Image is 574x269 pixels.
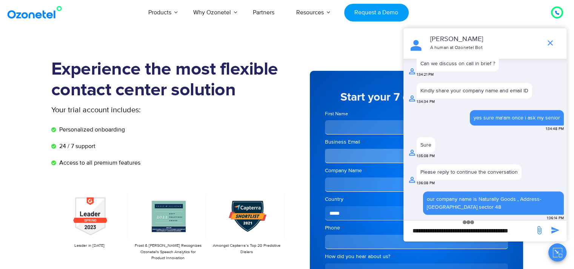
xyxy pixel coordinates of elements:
[51,104,231,116] p: Your trial account includes:
[417,153,435,159] span: 1:35:08 PM
[325,138,508,146] label: Business Email
[325,167,508,174] label: Company Name
[57,142,95,151] span: 24 / 7 support
[548,223,563,238] span: send message
[417,180,435,186] span: 1:36:08 PM
[134,243,202,261] p: Frost & [PERSON_NAME] Recognizes Ozonetel's Speech Analytics for Product Innovation
[547,216,564,221] span: 1:36:14 PM
[51,59,287,101] h1: Experience the most flexible contact center solution
[474,114,560,122] div: yes sure ma'am once i ask my senior
[430,44,539,51] p: A human at Ozonetel Bot
[420,87,528,95] div: Kindly share your company name and email ID
[543,35,558,50] span: end chat or minimize
[212,243,281,255] p: Amongst Capterra’s Top 20 Predictive Dialers
[407,224,531,238] div: new-msg-input
[55,243,124,249] p: Leader in [DATE]
[417,99,435,105] span: 1:34:34 PM
[417,72,434,78] span: 1:34:21 PM
[427,195,560,211] div: our company name is Naturally Goods , Address-[GEOGRAPHIC_DATA] sector 48
[57,158,140,167] span: Access to all premium features
[325,224,508,232] label: Phone
[532,223,547,238] span: send message
[548,243,566,261] button: Close chat
[546,126,564,132] span: 1:34:48 PM
[420,168,518,176] div: Please reply to continue the conversation
[420,141,431,149] div: Sure
[325,196,508,203] label: Country
[57,125,125,134] span: Personalized onboarding
[325,253,508,260] label: How did you hear about us?
[420,60,495,67] div: Can we discuss on call in brief ?
[325,110,414,118] label: First Name
[344,4,409,21] a: Request a Demo
[430,34,539,44] p: [PERSON_NAME]
[325,92,508,103] h5: Start your 7 day free trial now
